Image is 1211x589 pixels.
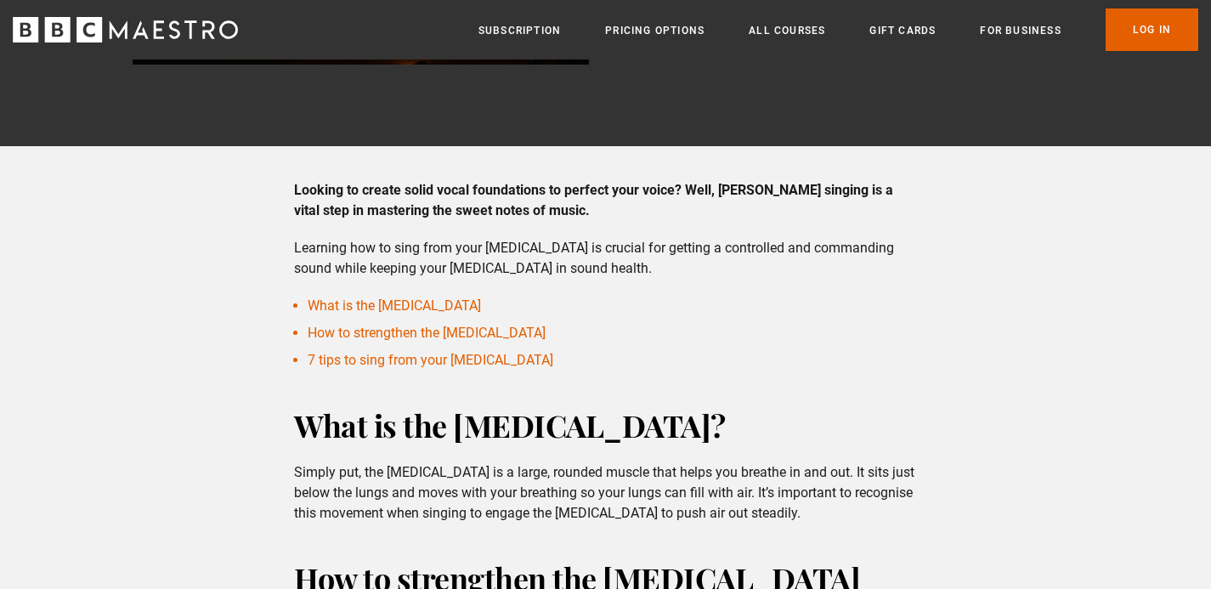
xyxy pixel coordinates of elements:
[308,352,553,368] a: 7 tips to sing from your [MEDICAL_DATA]
[1106,8,1198,51] a: Log In
[749,22,825,39] a: All Courses
[605,22,705,39] a: Pricing Options
[478,8,1198,51] nav: Primary
[308,325,546,341] a: How to strengthen the [MEDICAL_DATA]
[294,405,726,445] strong: What is the [MEDICAL_DATA]?
[980,22,1061,39] a: For business
[478,22,561,39] a: Subscription
[294,462,917,524] p: Simply put, the [MEDICAL_DATA] is a large, rounded muscle that helps you breathe in and out. It s...
[294,182,893,218] strong: Looking to create solid vocal foundations to perfect your voice? Well, [PERSON_NAME] singing is a...
[294,238,917,279] p: Learning how to sing from your [MEDICAL_DATA] is crucial for getting a controlled and commanding ...
[308,297,481,314] a: What is the [MEDICAL_DATA]
[869,22,936,39] a: Gift Cards
[13,17,238,42] svg: BBC Maestro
